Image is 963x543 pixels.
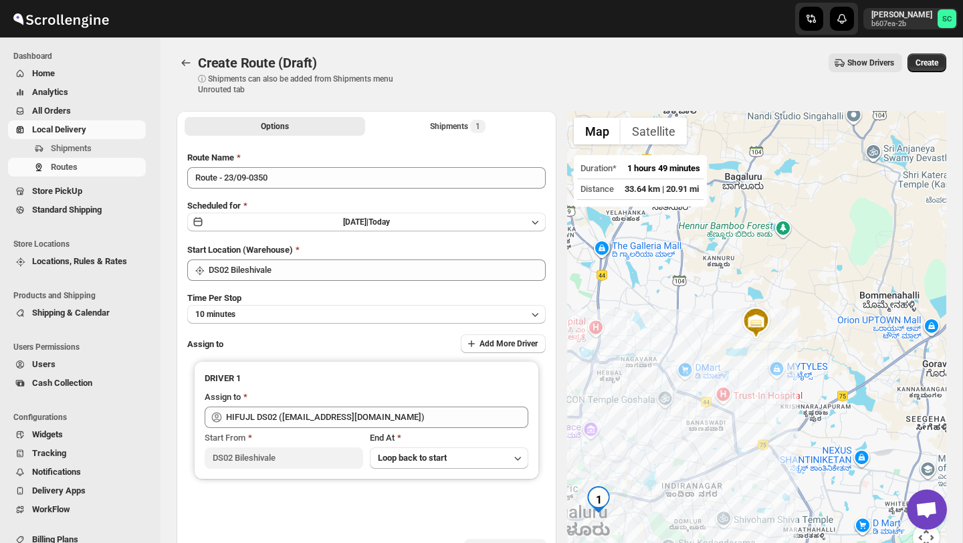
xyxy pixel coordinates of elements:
button: 10 minutes [187,305,546,324]
span: Assign to [187,339,223,349]
span: Notifications [32,467,81,477]
span: Dashboard [13,51,151,62]
span: Options [261,121,289,132]
button: All Route Options [185,117,365,136]
span: 33.64 km | 20.91 mi [625,184,699,194]
input: Eg: Bengaluru Route [187,167,546,189]
span: Cash Collection [32,378,92,388]
span: 1 hours 49 minutes [627,163,700,173]
button: Delivery Apps [8,481,146,500]
span: Local Delivery [32,124,86,134]
span: Home [32,68,55,78]
span: WorkFlow [32,504,70,514]
button: Widgets [8,425,146,444]
button: Show satellite imagery [621,118,687,144]
span: Start Location (Warehouse) [187,245,293,255]
span: Add More Driver [479,338,538,349]
span: Start From [205,433,245,443]
button: Routes [177,53,195,72]
span: Time Per Stop [187,293,241,303]
span: Sanjay chetri [938,9,956,28]
button: Analytics [8,83,146,102]
span: Route Name [187,152,234,162]
div: Open chat [907,490,947,530]
span: Duration* [580,163,617,173]
span: Routes [51,162,78,172]
span: Users [32,359,56,369]
span: Scheduled for [187,201,241,211]
span: Shipping & Calendar [32,308,110,318]
h3: DRIVER 1 [205,372,528,385]
span: Shipments [51,143,92,153]
span: Show Drivers [847,58,894,68]
span: Users Permissions [13,342,151,352]
span: Store PickUp [32,186,82,196]
button: Home [8,64,146,83]
span: Products and Shipping [13,290,151,301]
span: Widgets [32,429,63,439]
button: Users [8,355,146,374]
span: 1 [475,121,480,132]
button: Cash Collection [8,374,146,393]
input: Search location [209,259,546,281]
p: b607ea-2b [871,20,932,28]
button: Selected Shipments [368,117,548,136]
button: WorkFlow [8,500,146,519]
span: Distance [580,184,614,194]
span: Tracking [32,448,66,458]
button: Tracking [8,444,146,463]
button: Add More Driver [461,334,546,353]
div: End At [370,431,528,445]
span: Today [368,217,390,227]
button: Create [907,53,946,72]
button: Shipments [8,139,146,158]
p: [PERSON_NAME] [871,9,932,20]
div: 1 [585,486,612,513]
button: Shipping & Calendar [8,304,146,322]
span: Standard Shipping [32,205,102,215]
span: Delivery Apps [32,485,86,496]
span: Store Locations [13,239,151,249]
button: All Orders [8,102,146,120]
span: Analytics [32,87,68,97]
button: Locations, Rules & Rates [8,252,146,271]
span: Create Route (Draft) [198,55,317,71]
button: Show Drivers [829,53,902,72]
span: [DATE] | [343,217,368,227]
span: Create [916,58,938,68]
button: Routes [8,158,146,177]
span: 10 minutes [195,309,235,320]
div: Shipments [430,120,486,133]
div: Assign to [205,391,241,404]
text: SC [942,15,952,23]
span: All Orders [32,106,71,116]
button: User menu [863,8,958,29]
button: Loop back to start [370,447,528,469]
span: Loop back to start [378,453,447,463]
button: Notifications [8,463,146,481]
input: Search assignee [226,407,528,428]
span: Configurations [13,412,151,423]
button: [DATE]|Today [187,213,546,231]
button: Show street map [574,118,621,144]
span: Locations, Rules & Rates [32,256,127,266]
p: ⓘ Shipments can also be added from Shipments menu Unrouted tab [198,74,409,95]
img: ScrollEngine [11,2,111,35]
div: All Route Options [177,140,556,539]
